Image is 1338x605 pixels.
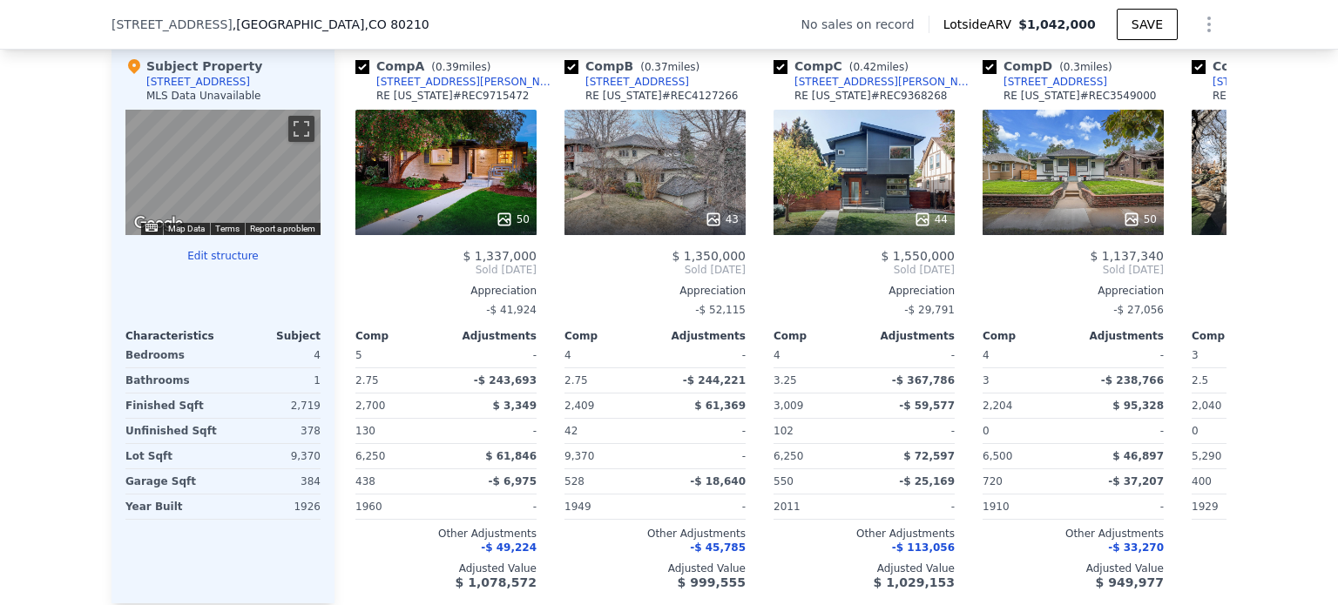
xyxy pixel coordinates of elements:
[983,494,1070,519] div: 1910
[446,329,537,343] div: Adjustments
[903,450,955,462] span: $ 72,597
[1077,494,1164,519] div: -
[376,89,530,103] div: RE [US_STATE] # REC9715472
[355,527,537,541] div: Other Adjustments
[146,89,261,103] div: MLS Data Unavailable
[449,343,537,367] div: -
[250,224,315,233] a: Report a problem
[226,494,321,519] div: 1926
[853,61,876,73] span: 0.42
[705,211,739,228] div: 43
[125,368,220,393] div: Bathrooms
[1090,249,1164,263] span: $ 1,137,340
[364,17,429,31] span: , CO 80210
[125,343,220,367] div: Bedrooms
[355,368,443,393] div: 2.75
[145,224,158,232] button: Keyboard shortcuts
[774,561,955,575] div: Adjusted Value
[1192,7,1226,42] button: Show Options
[355,75,557,89] a: [STREET_ADDRESS][PERSON_NAME]
[564,75,689,89] a: [STREET_ADDRESS]
[774,284,955,298] div: Appreciation
[496,211,530,228] div: 50
[355,57,497,75] div: Comp A
[564,450,594,462] span: 9,370
[983,329,1073,343] div: Comp
[125,393,220,418] div: Finished Sqft
[983,425,990,437] span: 0
[1192,475,1212,487] span: 400
[774,57,916,75] div: Comp C
[355,263,537,277] span: Sold [DATE]
[1073,329,1164,343] div: Adjustments
[146,75,250,89] div: [STREET_ADDRESS]
[774,400,803,412] span: 3,009
[125,469,220,494] div: Garage Sqft
[1101,374,1164,387] span: -$ 238,766
[774,75,976,89] a: [STREET_ADDRESS][PERSON_NAME]
[1096,575,1164,589] span: $ 949,977
[1192,494,1279,519] div: 1929
[355,561,537,575] div: Adjusted Value
[774,329,864,343] div: Comp
[1192,400,1221,412] span: 2,040
[774,425,794,437] span: 102
[1064,61,1080,73] span: 0.3
[983,450,1012,462] span: 6,500
[774,349,780,361] span: 4
[1113,304,1164,316] span: -$ 27,056
[868,343,955,367] div: -
[564,494,652,519] div: 1949
[376,75,557,89] div: [STREET_ADDRESS][PERSON_NAME]
[125,249,321,263] button: Edit structure
[125,110,321,235] div: Map
[672,249,746,263] span: $ 1,350,000
[695,304,746,316] span: -$ 52,115
[215,224,240,233] a: Terms (opens in new tab)
[892,374,955,387] span: -$ 367,786
[130,212,187,235] img: Google
[868,494,955,519] div: -
[355,400,385,412] span: 2,700
[125,57,262,75] div: Subject Property
[774,494,861,519] div: 2011
[125,419,220,443] div: Unfinished Sqft
[449,419,537,443] div: -
[1192,57,1333,75] div: Comp E
[774,263,955,277] span: Sold [DATE]
[683,374,746,387] span: -$ 244,221
[904,304,955,316] span: -$ 29,791
[226,469,321,494] div: 384
[1192,368,1279,393] div: 2.5
[1112,450,1164,462] span: $ 46,897
[355,494,443,519] div: 1960
[983,57,1119,75] div: Comp D
[690,541,746,554] span: -$ 45,785
[842,61,916,73] span: ( miles)
[774,368,861,393] div: 3.25
[659,343,746,367] div: -
[585,89,739,103] div: RE [US_STATE] # REC4127266
[774,450,803,462] span: 6,250
[1003,89,1157,103] div: RE [US_STATE] # REC3549000
[874,575,955,589] span: $ 1,029,153
[659,444,746,468] div: -
[1003,75,1107,89] div: [STREET_ADDRESS]
[1077,343,1164,367] div: -
[794,89,948,103] div: RE [US_STATE] # REC9368268
[355,475,375,487] span: 438
[983,75,1107,89] a: [STREET_ADDRESS]
[355,349,362,361] span: 5
[1192,75,1316,89] a: [STREET_ADDRESS]
[1117,9,1178,40] button: SAVE
[449,494,537,519] div: -
[564,284,746,298] div: Appreciation
[983,475,1003,487] span: 720
[226,444,321,468] div: 9,370
[868,419,955,443] div: -
[585,75,689,89] div: [STREET_ADDRESS]
[983,527,1164,541] div: Other Adjustments
[564,527,746,541] div: Other Adjustments
[659,494,746,519] div: -
[168,223,205,235] button: Map Data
